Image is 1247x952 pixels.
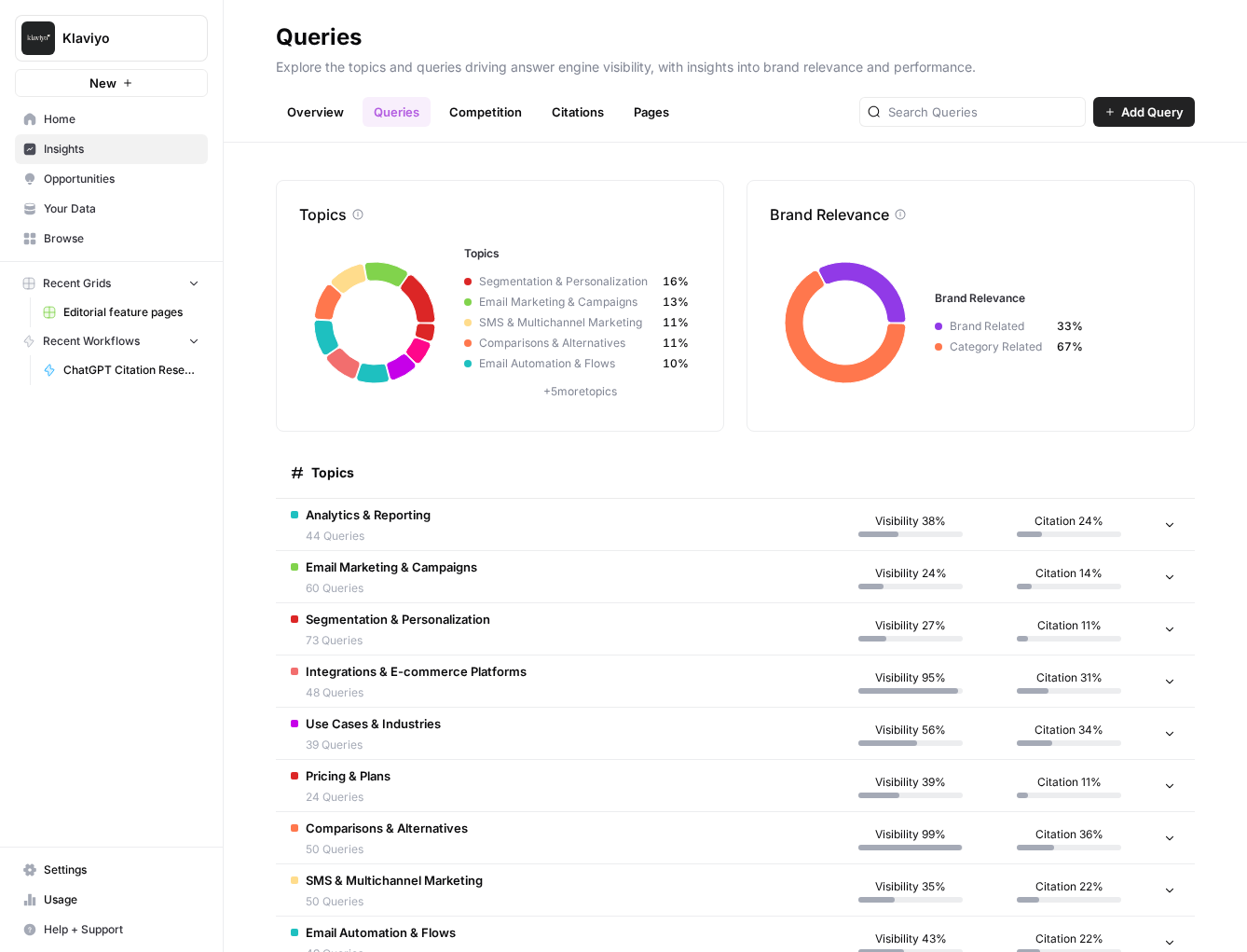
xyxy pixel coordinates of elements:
[935,290,1167,307] h3: Brand Relevance
[89,74,116,92] span: New
[464,245,696,262] h3: Topics
[438,97,533,127] a: Competition
[276,52,1195,76] p: Explore the topics and queries driving answer engine visibility, with insights into brand relevan...
[875,878,946,895] span: Visibility 35%
[34,297,208,327] a: Editorial feature pages
[1035,513,1103,530] span: Citation 24%
[62,29,175,48] span: Klaviyo
[306,766,391,785] span: Pricing & Plans
[306,505,431,524] span: Analytics & Reporting
[942,338,1057,355] span: Category Related
[663,273,689,290] span: 16%
[306,871,483,890] span: SMS & Multichannel Marketing
[44,171,199,187] span: Opportunities
[875,722,946,738] span: Visibility 56%
[1035,826,1103,843] span: Citation 36%
[472,335,663,352] span: Comparisons & Alternatives
[21,21,55,55] img: Klaviyo Logo
[306,580,477,597] span: 60 Queries
[888,103,1077,121] input: Search Queries
[15,69,208,97] button: New
[44,891,199,908] span: Usage
[306,819,468,837] span: Comparisons & Alternatives
[306,558,477,576] span: Email Marketing & Campaigns
[541,97,615,127] a: Citations
[875,931,947,947] span: Visibility 43%
[63,362,199,379] span: ChatGPT Citation Research
[15,327,208,355] button: Recent Workflows
[875,826,946,843] span: Visibility 99%
[875,669,946,686] span: Visibility 95%
[306,684,527,701] span: 48 Queries
[472,355,663,372] span: Email Automation & Flows
[1035,565,1103,582] span: Citation 14%
[770,203,889,226] p: Brand Relevance
[44,200,199,217] span: Your Data
[15,194,208,224] a: Your Data
[44,111,199,128] span: Home
[875,565,947,582] span: Visibility 24%
[44,141,199,158] span: Insights
[663,335,689,352] span: 11%
[306,923,456,942] span: Email Automation & Flows
[472,314,663,331] span: SMS & Multichannel Marketing
[1035,931,1103,947] span: Citation 22%
[299,203,347,226] p: Topics
[306,632,490,649] span: 73 Queries
[44,862,199,878] span: Settings
[875,774,946,791] span: Visibility 39%
[663,314,689,331] span: 11%
[306,610,490,628] span: Segmentation & Personalization
[464,383,696,400] p: + 5 more topics
[15,915,208,945] button: Help + Support
[306,841,468,858] span: 50 Queries
[43,333,140,350] span: Recent Workflows
[43,275,111,292] span: Recent Grids
[15,134,208,164] a: Insights
[44,921,199,938] span: Help + Support
[1036,669,1103,686] span: Citation 31%
[15,104,208,134] a: Home
[472,294,663,310] span: Email Marketing & Campaigns
[276,97,355,127] a: Overview
[1035,722,1103,738] span: Citation 34%
[1057,318,1083,335] span: 33%
[276,22,362,52] div: Queries
[306,528,431,545] span: 44 Queries
[306,714,441,733] span: Use Cases & Industries
[15,224,208,254] a: Browse
[306,737,441,753] span: 39 Queries
[1121,103,1184,121] span: Add Query
[1093,97,1195,127] button: Add Query
[306,893,483,910] span: 50 Queries
[306,662,527,681] span: Integrations & E-commerce Platforms
[311,463,354,482] span: Topics
[1035,878,1103,895] span: Citation 22%
[34,355,208,385] a: ChatGPT Citation Research
[363,97,431,127] a: Queries
[663,355,689,372] span: 10%
[306,789,391,806] span: 24 Queries
[15,885,208,915] a: Usage
[63,304,199,321] span: Editorial feature pages
[15,15,208,62] button: Workspace: Klaviyo
[623,97,680,127] a: Pages
[15,164,208,194] a: Opportunities
[875,617,946,634] span: Visibility 27%
[942,318,1057,335] span: Brand Related
[1057,338,1083,355] span: 67%
[44,230,199,247] span: Browse
[1037,617,1102,634] span: Citation 11%
[472,273,663,290] span: Segmentation & Personalization
[15,855,208,885] a: Settings
[663,294,689,310] span: 13%
[15,269,208,297] button: Recent Grids
[875,513,946,530] span: Visibility 38%
[1037,774,1102,791] span: Citation 11%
